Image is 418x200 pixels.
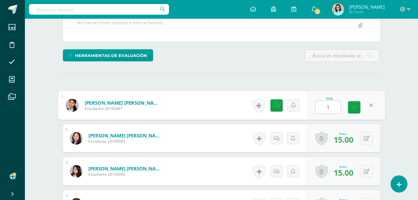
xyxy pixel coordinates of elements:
[88,165,163,172] a: [PERSON_NAME] [PERSON_NAME]
[334,167,353,178] span: 15.00
[334,164,353,169] div: Nota:
[84,99,161,106] a: [PERSON_NAME] [PERSON_NAME]
[88,172,163,177] span: Estudiante 20190090
[349,9,385,15] span: Mi Perfil
[70,132,82,145] img: 77ffd60aa9631637fc3004f10549ee1f.png
[305,50,380,62] input: Busca un estudiante aquí...
[66,99,78,112] img: 42ab4002cb005b0e14d95ee6bfde933a.png
[75,50,147,61] span: Herramientas de evaluación
[88,139,163,144] span: Estudiante 20190089
[314,8,321,15] span: 3
[316,101,341,113] input: 0-15.0
[88,132,163,139] a: [PERSON_NAME] [PERSON_NAME]
[29,4,169,15] input: Busca un usuario...
[334,134,353,145] span: 15.00
[70,165,82,178] img: a0073936bc21d56685a98dc3d0401354.png
[77,20,166,32] div: No hay archivos subidos a esta actividad...
[349,4,385,10] span: [PERSON_NAME]
[84,106,161,112] span: Estudiante 20190087
[334,131,353,136] div: Nota:
[63,49,153,61] a: Herramientas de evaluación
[332,3,344,16] img: 9b40464cb3c339ba35e574c8db1485a8.png
[315,131,328,145] a: 0
[315,97,344,100] div: Nota
[315,164,328,179] a: 0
